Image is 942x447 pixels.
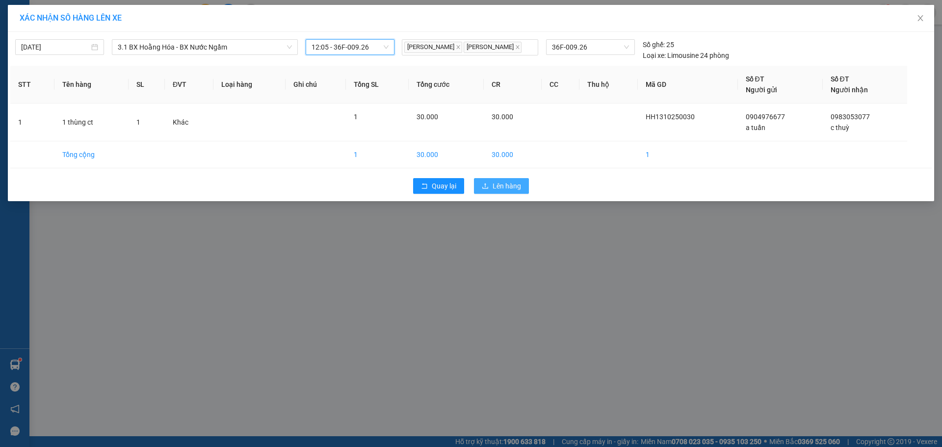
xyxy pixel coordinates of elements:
span: XÁC NHẬN SỐ HÀNG LÊN XE [20,13,122,23]
button: rollbackQuay lại [413,178,464,194]
th: ĐVT [165,66,213,104]
span: close [456,45,461,50]
span: [PERSON_NAME] [464,42,522,53]
th: Thu hộ [579,66,638,104]
span: c thuỳ [831,124,849,131]
th: Tổng SL [346,66,409,104]
span: 36F-009.26 [552,40,628,54]
td: 1 [346,141,409,168]
th: Mã GD [638,66,738,104]
span: rollback [421,183,428,190]
th: Ghi chú [286,66,346,104]
td: 30.000 [484,141,541,168]
span: Số ghế: [643,39,665,50]
th: CC [542,66,579,104]
span: down [287,44,292,50]
span: Người nhận [831,86,868,94]
span: 1 [354,113,358,121]
div: Limousine 24 phòng [643,50,729,61]
span: 3.1 BX Hoằng Hóa - BX Nước Ngầm [118,40,292,54]
th: SL [129,66,165,104]
span: 1 [136,118,140,126]
span: a tuấn [746,124,765,131]
td: 30.000 [409,141,484,168]
span: Quay lại [432,181,456,191]
span: 30.000 [417,113,438,121]
td: 1 [10,104,54,141]
span: Loại xe: [643,50,666,61]
th: Tổng cước [409,66,484,104]
th: Loại hàng [213,66,286,104]
div: 25 [643,39,674,50]
td: 1 thùng ct [54,104,129,141]
td: Khác [165,104,213,141]
th: Tên hàng [54,66,129,104]
button: Close [907,5,934,32]
span: upload [482,183,489,190]
span: Số ĐT [831,75,849,83]
span: 0904976677 [746,113,785,121]
th: STT [10,66,54,104]
span: 0983053077 [831,113,870,121]
span: Lên hàng [493,181,521,191]
span: 30.000 [492,113,513,121]
td: Tổng cộng [54,141,129,168]
span: Số ĐT [746,75,764,83]
span: [PERSON_NAME] [404,42,462,53]
input: 13/10/2025 [21,42,89,53]
td: 1 [638,141,738,168]
span: Người gửi [746,86,777,94]
span: 12:05 - 36F-009.26 [312,40,389,54]
span: close [515,45,520,50]
span: HH1310250030 [646,113,695,121]
th: CR [484,66,541,104]
button: uploadLên hàng [474,178,529,194]
span: close [916,14,924,22]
